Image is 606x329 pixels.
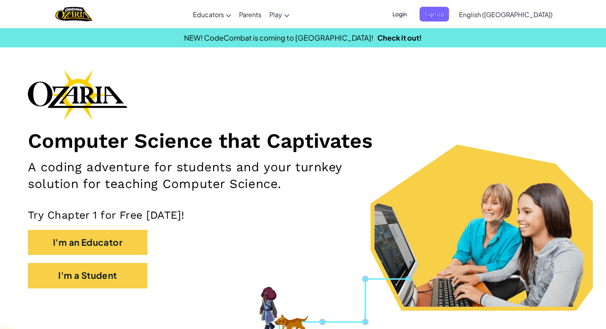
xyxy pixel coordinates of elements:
button: I'm an Educator [28,230,147,255]
button: Login [388,7,412,22]
span: NEW! CodeCombat is coming to [GEOGRAPHIC_DATA]! [184,33,373,42]
a: English ([GEOGRAPHIC_DATA]) [455,4,557,25]
a: Ozaria by CodeCombat logo [55,6,92,22]
span: Educators [193,10,224,19]
button: I'm a Student [28,263,147,288]
img: Ozaria branding logo [28,69,127,120]
a: Educators [189,4,235,25]
span: English ([GEOGRAPHIC_DATA]) [459,10,553,19]
a: Play [265,4,293,25]
img: Home [55,6,92,22]
span: Play [269,10,282,19]
p: Try Chapter 1 for Free [DATE]! [28,208,578,221]
h1: Computer Science that Captivates [28,128,578,153]
a: Parents [235,4,265,25]
h2: A coding adventure for students and your turnkey solution for teaching Computer Science. [28,159,396,193]
a: Check it out! [377,33,422,42]
button: Sign Up [420,7,449,22]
